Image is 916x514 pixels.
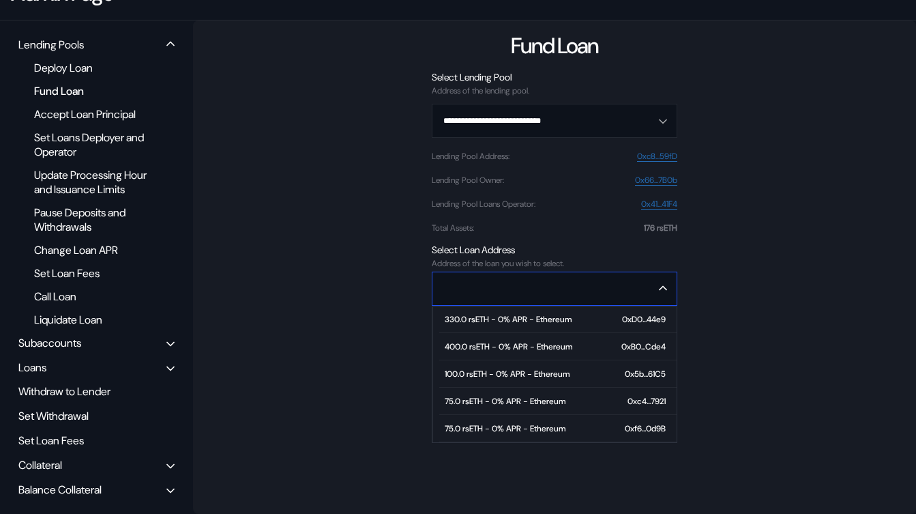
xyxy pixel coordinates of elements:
[432,71,677,83] div: Select Lending Pool
[14,405,179,427] div: Set Withdrawal
[433,360,677,388] button: 100.0 rsETH - 0% APR - Ethereum0x5b...61C5
[27,128,157,161] div: Set Loans Deployer and Operator
[27,59,157,77] div: Deploy Loan
[432,86,677,96] div: Address of the lending pool.
[627,397,666,406] div: 0xc4...7921
[641,199,677,210] a: 0x41...41F4
[27,203,157,236] div: Pause Deposits and Withdrawals
[432,175,504,185] div: Lending Pool Owner :
[27,241,157,259] div: Change Loan APR
[432,272,677,306] button: Close menu
[433,306,677,333] button: 330.0 rsETH - 0% APR - Ethereum0xD0...44e9
[635,175,677,186] a: 0x66...7B0b
[445,342,572,352] div: 400.0 rsETH - 0% APR - Ethereum
[432,259,677,268] div: Address of the loan you wish to select.
[622,315,666,324] div: 0xD0...44e9
[27,264,157,283] div: Set Loan Fees
[18,458,62,472] div: Collateral
[433,415,677,442] button: 75.0 rsETH - 0% APR - Ethereum0xf6...0d9B
[625,369,666,379] div: 0x5b...61C5
[432,104,677,138] button: Open menu
[644,223,677,233] div: 176 rsETH
[445,369,570,379] div: 100.0 rsETH - 0% APR - Ethereum
[14,381,179,402] div: Withdraw to Lender
[625,424,666,433] div: 0xf6...0d9B
[14,430,179,451] div: Set Loan Fees
[18,360,46,375] div: Loans
[27,311,157,329] div: Liquidate Loan
[511,31,598,60] div: Fund Loan
[432,244,677,256] div: Select Loan Address
[27,105,157,124] div: Accept Loan Principal
[27,287,157,306] div: Call Loan
[445,424,565,433] div: 75.0 rsETH - 0% APR - Ethereum
[18,483,102,497] div: Balance Collateral
[18,336,81,350] div: Subaccounts
[433,333,677,360] button: 400.0 rsETH - 0% APR - Ethereum0xB0...Cde4
[432,152,509,161] div: Lending Pool Address :
[432,199,535,209] div: Lending Pool Loans Operator :
[445,397,565,406] div: 75.0 rsETH - 0% APR - Ethereum
[621,342,666,352] div: 0xB0...Cde4
[637,152,677,162] a: 0xc8...59fD
[27,166,157,199] div: Update Processing Hour and Issuance Limits
[27,82,157,100] div: Fund Loan
[445,315,572,324] div: 330.0 rsETH - 0% APR - Ethereum
[18,38,84,52] div: Lending Pools
[432,223,474,233] div: Total Assets :
[433,388,677,415] button: 75.0 rsETH - 0% APR - Ethereum0xc4...7921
